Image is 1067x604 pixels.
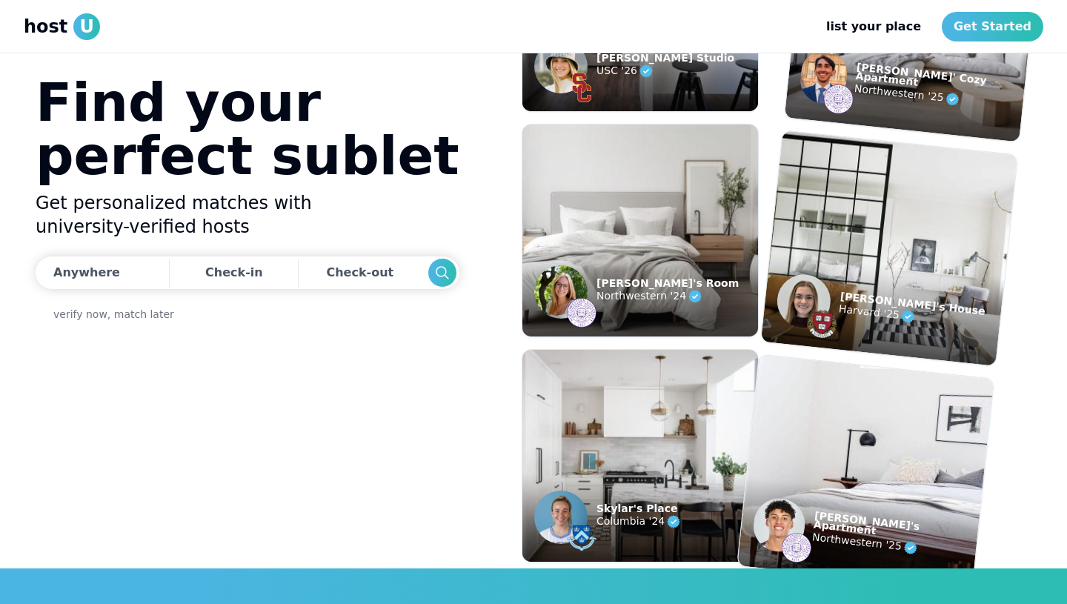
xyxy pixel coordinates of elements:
p: USC '26 [596,62,734,80]
img: example listing host [774,272,833,331]
p: [PERSON_NAME]'s Apartment [814,511,979,545]
img: example listing host [806,308,839,340]
p: Northwestern '24 [596,288,739,305]
p: Columbia '24 [596,513,682,531]
img: example listing host [534,265,588,319]
h1: Find your perfect sublet [36,76,459,182]
div: Check-in [205,258,263,288]
img: example listing host [567,523,596,553]
p: [PERSON_NAME] Studio [596,53,734,62]
img: example listing host [567,298,596,328]
img: example listing host [798,47,849,105]
div: Check-out [326,258,399,288]
p: [PERSON_NAME]'s Room [596,279,739,288]
p: Northwestern '25 [811,528,977,563]
a: list your place [814,12,933,42]
img: example listing [737,354,994,590]
h2: Get personalized matches with university-verified hosts [36,191,459,239]
div: Dates trigger [36,256,459,289]
button: Search [428,259,456,287]
p: Skylar's Place [596,504,682,513]
a: Get Started [942,12,1043,42]
img: example listing host [534,40,588,93]
img: example listing [522,350,758,562]
div: Anywhere [53,264,120,282]
img: example listing host [751,496,808,554]
img: example listing host [780,531,813,564]
img: example listing host [567,73,596,102]
p: Northwestern '25 [854,80,1023,116]
p: [PERSON_NAME]'s House [840,291,985,316]
span: U [73,13,100,40]
a: hostU [24,13,100,40]
button: Anywhere [36,256,165,289]
p: Harvard '25 [838,300,985,333]
img: example listing host [822,83,854,116]
img: example listing host [534,491,588,544]
nav: Main [814,12,1043,42]
img: example listing [522,125,758,336]
p: [PERSON_NAME]' Cozy Apartment [855,62,1025,98]
img: example listing [761,130,1017,366]
span: host [24,15,67,39]
a: verify now, match later [53,307,174,322]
